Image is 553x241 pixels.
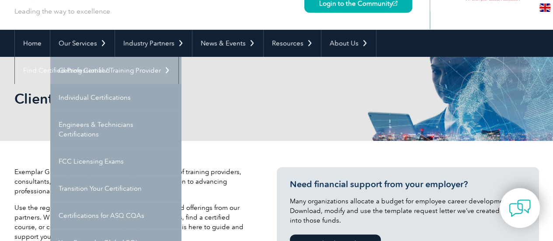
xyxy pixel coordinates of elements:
h2: Client Register [14,92,382,106]
img: en [539,3,550,12]
a: Transition Your Certification [50,175,181,202]
h3: Need financial support from your employer? [290,179,526,190]
a: Certifications for ASQ CQAs [50,202,181,229]
a: Find Certified Professional / Training Provider [15,57,178,84]
a: Individual Certifications [50,84,181,111]
p: Many organizations allocate a budget for employee career development. Download, modify and use th... [290,196,526,225]
img: contact-chat.png [509,197,531,219]
a: Our Services [50,30,115,57]
a: About Us [321,30,376,57]
img: open_square.png [393,1,397,6]
a: Resources [264,30,321,57]
a: News & Events [192,30,263,57]
a: Industry Partners [115,30,192,57]
a: FCC Licensing Exams [50,148,181,175]
a: Engineers & Technicians Certifications [50,111,181,148]
p: Exemplar Global proudly works with a global network of training providers, consultants, and organ... [14,167,250,196]
a: Home [15,30,50,57]
p: Leading the way to excellence [14,7,110,16]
